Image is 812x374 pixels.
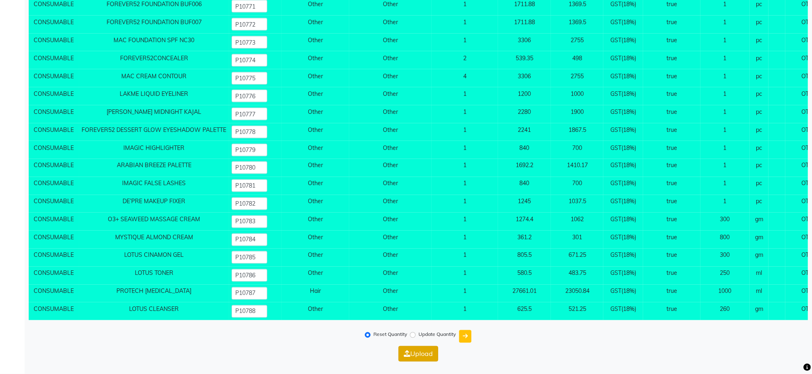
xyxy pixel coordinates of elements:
[750,16,769,34] td: pc
[643,177,701,195] td: true
[432,249,498,267] td: 1
[551,285,603,303] td: 23050.84
[643,159,701,177] td: true
[750,69,769,87] td: pc
[643,195,701,213] td: true
[551,267,603,285] td: 483.75
[498,141,551,159] td: 840
[398,346,438,362] button: Upload
[551,177,603,195] td: 700
[750,51,769,69] td: pc
[29,159,79,177] td: CONSUMABLE
[79,285,229,303] td: PROTECH [MEDICAL_DATA]
[29,141,79,159] td: CONSUMABLE
[643,285,701,303] td: true
[79,105,229,123] td: [PERSON_NAME] MIDNIGHT KAJAL
[498,285,551,303] td: 27661.01
[551,87,603,105] td: 1000
[498,105,551,123] td: 2280
[373,331,407,338] label: Reset Quantity
[232,305,267,318] input: Enter code
[643,51,701,69] td: true
[643,34,701,52] td: true
[432,123,498,141] td: 1
[29,195,79,213] td: CONSUMABLE
[29,177,79,195] td: CONSUMABLE
[750,87,769,105] td: pc
[232,126,267,138] input: Enter code
[750,141,769,159] td: pc
[750,302,769,320] td: gm
[498,51,551,69] td: 539.35
[498,69,551,87] td: 3306
[603,177,643,195] td: GST(18%)
[349,87,432,105] td: Other
[282,302,349,320] td: Other
[29,123,79,141] td: CONSUMABLE
[232,90,267,102] input: Enter code
[750,249,769,267] td: gm
[551,123,603,141] td: 1867.5
[498,267,551,285] td: 580.5
[29,249,79,267] td: CONSUMABLE
[349,51,432,69] td: Other
[282,195,349,213] td: Other
[29,34,79,52] td: CONSUMABLE
[701,16,750,34] td: 1
[750,105,769,123] td: pc
[701,213,750,231] td: 300
[232,287,267,300] input: Enter code
[282,141,349,159] td: Other
[432,302,498,320] td: 1
[750,267,769,285] td: ml
[551,231,603,249] td: 301
[282,69,349,87] td: Other
[79,249,229,267] td: LOTUS CINAMON GEL
[29,231,79,249] td: CONSUMABLE
[349,34,432,52] td: Other
[349,159,432,177] td: Other
[603,213,643,231] td: GST(18%)
[349,69,432,87] td: Other
[349,16,432,34] td: Other
[643,302,701,320] td: true
[349,123,432,141] td: Other
[349,285,432,303] td: Other
[432,105,498,123] td: 1
[79,69,229,87] td: MAC CREAM CONTOUR
[79,51,229,69] td: FOREVER52CONCEALER
[750,285,769,303] td: ml
[701,123,750,141] td: 1
[349,177,432,195] td: Other
[349,231,432,249] td: Other
[750,195,769,213] td: pc
[701,195,750,213] td: 1
[551,141,603,159] td: 700
[551,213,603,231] td: 1062
[79,123,229,141] td: FOREVER52 DESSERT GLOW EYESHADOW PALETTE
[603,16,643,34] td: GST(18%)
[643,123,701,141] td: true
[551,16,603,34] td: 1369.5
[29,302,79,320] td: CONSUMABLE
[498,213,551,231] td: 1274.4
[349,105,432,123] td: Other
[79,141,229,159] td: IMAGIC HIGHLIGHTER
[282,231,349,249] td: Other
[419,331,456,338] label: Update Quantity
[603,249,643,267] td: GST(18%)
[29,105,79,123] td: CONSUMABLE
[79,302,229,320] td: LOTUS CLEANSER
[551,249,603,267] td: 671.25
[701,141,750,159] td: 1
[701,267,750,285] td: 250
[643,141,701,159] td: true
[551,69,603,87] td: 2755
[432,213,498,231] td: 1
[432,231,498,249] td: 1
[551,159,603,177] td: 1410.17
[232,72,267,85] input: Enter code
[701,87,750,105] td: 1
[282,51,349,69] td: Other
[79,213,229,231] td: O3+ SEAWEED MASSAGE CREAM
